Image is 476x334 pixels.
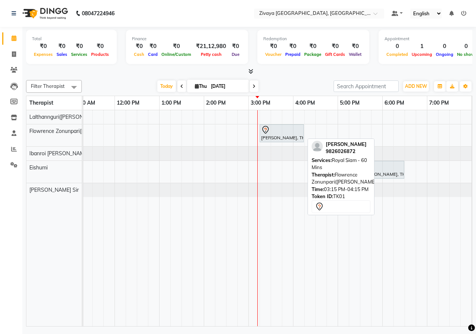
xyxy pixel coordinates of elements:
[29,187,79,193] span: [PERSON_NAME] Sir
[410,42,434,51] div: 1
[410,52,434,57] span: Upcoming
[385,42,410,51] div: 0
[283,52,302,57] span: Prepaid
[230,52,241,57] span: Due
[263,36,363,42] div: Redemption
[249,98,272,108] a: 3:00 PM
[69,52,89,57] span: Services
[326,148,367,155] div: 9826026872
[29,164,48,171] span: Eishumi
[312,186,324,192] span: Time:
[146,42,160,51] div: ₹0
[32,52,55,57] span: Expenses
[302,42,323,51] div: ₹0
[263,42,283,51] div: ₹0
[312,141,323,152] img: profile
[209,81,246,92] input: 2025-09-04
[82,3,115,24] b: 08047224946
[132,36,242,42] div: Finance
[29,128,124,134] span: Flowrence Zonunpari([PERSON_NAME])
[312,171,370,186] div: Flowrence Zonunpari([PERSON_NAME])
[199,52,223,57] span: Petty cash
[312,172,335,178] span: Therapist:
[302,52,323,57] span: Package
[160,42,193,51] div: ₹0
[132,42,146,51] div: ₹0
[326,141,367,147] span: [PERSON_NAME]
[312,193,370,200] div: TK01
[312,157,367,171] span: Royal Siam - 60 Mins
[338,98,361,108] a: 5:00 PM
[29,150,89,157] span: Ibanroi [PERSON_NAME]
[361,162,403,178] div: [PERSON_NAME], TK02, 05:30 PM-06:30 PM, Javanese Pampering - 60 Mins
[385,52,410,57] span: Completed
[32,42,55,51] div: ₹0
[312,157,332,163] span: Services:
[55,52,69,57] span: Sales
[29,99,53,106] span: Therapist
[160,52,193,57] span: Online/Custom
[403,81,429,92] button: ADD NEW
[193,42,229,51] div: ₹21,12,980
[204,98,228,108] a: 2:00 PM
[69,42,89,51] div: ₹0
[193,83,209,89] span: Thu
[293,98,317,108] a: 4:00 PM
[312,186,370,193] div: 03:15 PM-04:15 PM
[115,98,141,108] a: 12:00 PM
[283,42,302,51] div: ₹0
[55,42,69,51] div: ₹0
[405,83,427,89] span: ADD NEW
[383,98,406,108] a: 6:00 PM
[89,42,111,51] div: ₹0
[334,80,399,92] input: Search Appointment
[347,52,363,57] span: Wallet
[229,42,242,51] div: ₹0
[132,52,146,57] span: Cash
[263,52,283,57] span: Voucher
[32,36,111,42] div: Total
[157,80,176,92] span: Today
[160,98,183,108] a: 1:00 PM
[427,98,451,108] a: 7:00 PM
[434,42,455,51] div: 0
[323,42,347,51] div: ₹0
[31,83,65,89] span: Filter Therapist
[260,125,303,141] div: [PERSON_NAME], TK01, 03:15 PM-04:15 PM, Royal Siam - 60 Mins
[146,52,160,57] span: Card
[312,193,333,199] span: Token ID:
[434,52,455,57] span: Ongoing
[29,114,104,120] span: Lalthannguri([PERSON_NAME])
[323,52,347,57] span: Gift Cards
[70,98,97,108] a: 11:00 AM
[347,42,363,51] div: ₹0
[19,3,70,24] img: logo
[89,52,111,57] span: Products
